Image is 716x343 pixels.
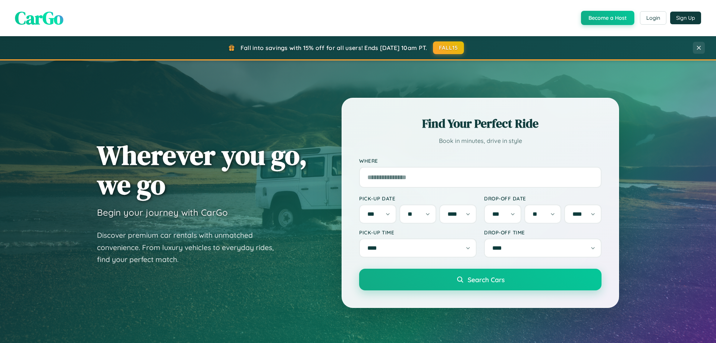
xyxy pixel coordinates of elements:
h2: Find Your Perfect Ride [359,115,602,132]
label: Drop-off Date [484,195,602,202]
label: Where [359,158,602,164]
span: Search Cars [468,275,505,284]
label: Pick-up Time [359,229,477,236]
span: Fall into savings with 15% off for all users! Ends [DATE] 10am PT. [241,44,427,52]
h3: Begin your journey with CarGo [97,207,228,218]
button: Sign Up [670,12,701,24]
span: CarGo [15,6,63,30]
p: Discover premium car rentals with unmatched convenience. From luxury vehicles to everyday rides, ... [97,229,283,266]
button: Become a Host [581,11,634,25]
p: Book in minutes, drive in style [359,135,602,146]
button: Login [640,11,666,25]
label: Pick-up Date [359,195,477,202]
button: Search Cars [359,269,602,290]
label: Drop-off Time [484,229,602,236]
button: FALL15 [433,41,464,54]
h1: Wherever you go, we go [97,140,307,199]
